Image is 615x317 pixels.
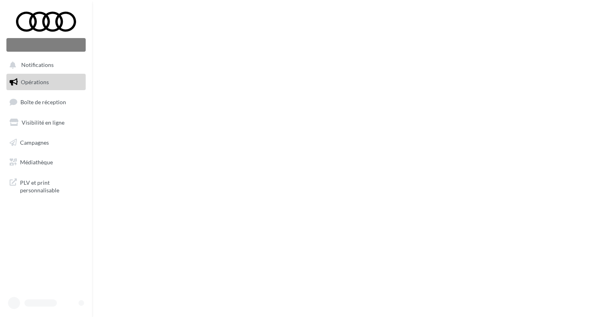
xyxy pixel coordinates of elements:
span: Campagnes [20,139,49,145]
span: Médiathèque [20,159,53,166]
span: PLV et print personnalisable [20,177,82,194]
span: Notifications [21,62,54,69]
div: Nouvelle campagne [6,38,86,52]
a: Visibilité en ligne [5,114,87,131]
a: Opérations [5,74,87,91]
span: Boîte de réception [20,99,66,105]
a: PLV et print personnalisable [5,174,87,198]
span: Visibilité en ligne [22,119,64,126]
span: Opérations [21,79,49,85]
a: Campagnes [5,134,87,151]
a: Médiathèque [5,154,87,171]
a: Boîte de réception [5,93,87,111]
